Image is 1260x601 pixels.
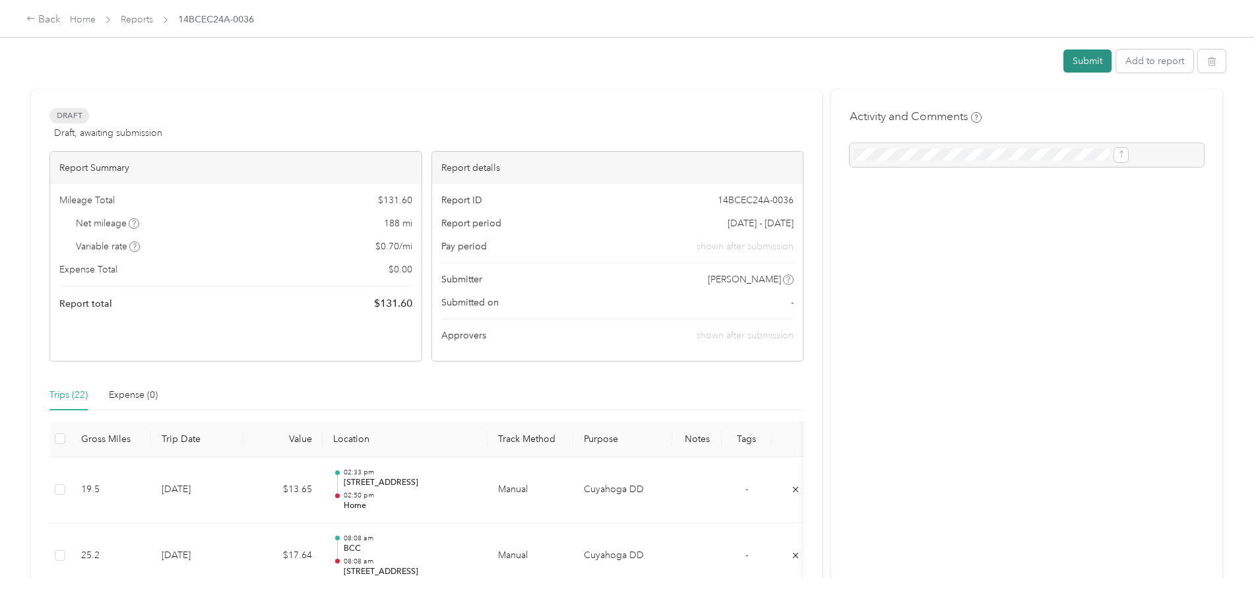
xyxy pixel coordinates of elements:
[344,534,477,543] p: 08:08 am
[344,566,477,578] p: [STREET_ADDRESS]
[791,296,794,309] span: -
[49,108,89,123] span: Draft
[1186,527,1260,601] iframe: Everlance-gr Chat Button Frame
[344,468,477,477] p: 02:33 pm
[50,152,422,184] div: Report Summary
[49,388,88,402] div: Trips (22)
[344,491,477,500] p: 02:50 pm
[54,126,162,140] span: Draft, awaiting submission
[441,329,486,342] span: Approvers
[243,421,323,457] th: Value
[384,216,412,230] span: 188 mi
[151,457,243,523] td: [DATE]
[441,296,499,309] span: Submitted on
[488,421,573,457] th: Track Method
[344,500,477,512] p: Home
[441,216,501,230] span: Report period
[243,457,323,523] td: $13.65
[441,239,487,253] span: Pay period
[718,193,794,207] span: 14BCEC24A-0036
[708,272,781,286] span: [PERSON_NAME]
[76,216,140,230] span: Net mileage
[109,388,158,402] div: Expense (0)
[441,193,482,207] span: Report ID
[374,296,412,311] span: $ 131.60
[697,239,794,253] span: shown after submission
[488,523,573,589] td: Manual
[573,421,672,457] th: Purpose
[375,239,412,253] span: $ 0.70 / mi
[573,523,672,589] td: Cuyahoga DD
[745,484,748,495] span: -
[850,108,982,125] h4: Activity and Comments
[178,13,254,26] span: 14BCEC24A-0036
[151,523,243,589] td: [DATE]
[121,14,153,25] a: Reports
[697,330,794,341] span: shown after submission
[1116,49,1193,73] button: Add to report
[344,557,477,566] p: 08:08 am
[432,152,803,184] div: Report details
[728,216,794,230] span: [DATE] - [DATE]
[745,550,748,561] span: -
[59,193,115,207] span: Mileage Total
[389,263,412,276] span: $ 0.00
[71,421,151,457] th: Gross Miles
[71,523,151,589] td: 25.2
[323,421,488,457] th: Location
[1063,49,1112,73] button: Submit
[344,477,477,489] p: [STREET_ADDRESS]
[76,239,141,253] span: Variable rate
[378,193,412,207] span: $ 131.60
[59,297,112,311] span: Report total
[441,272,482,286] span: Submitter
[59,263,117,276] span: Expense Total
[71,457,151,523] td: 19.5
[672,421,722,457] th: Notes
[722,421,771,457] th: Tags
[151,421,243,457] th: Trip Date
[70,14,96,25] a: Home
[243,523,323,589] td: $17.64
[488,457,573,523] td: Manual
[26,12,61,28] div: Back
[573,457,672,523] td: Cuyahoga DD
[344,543,477,555] p: BCC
